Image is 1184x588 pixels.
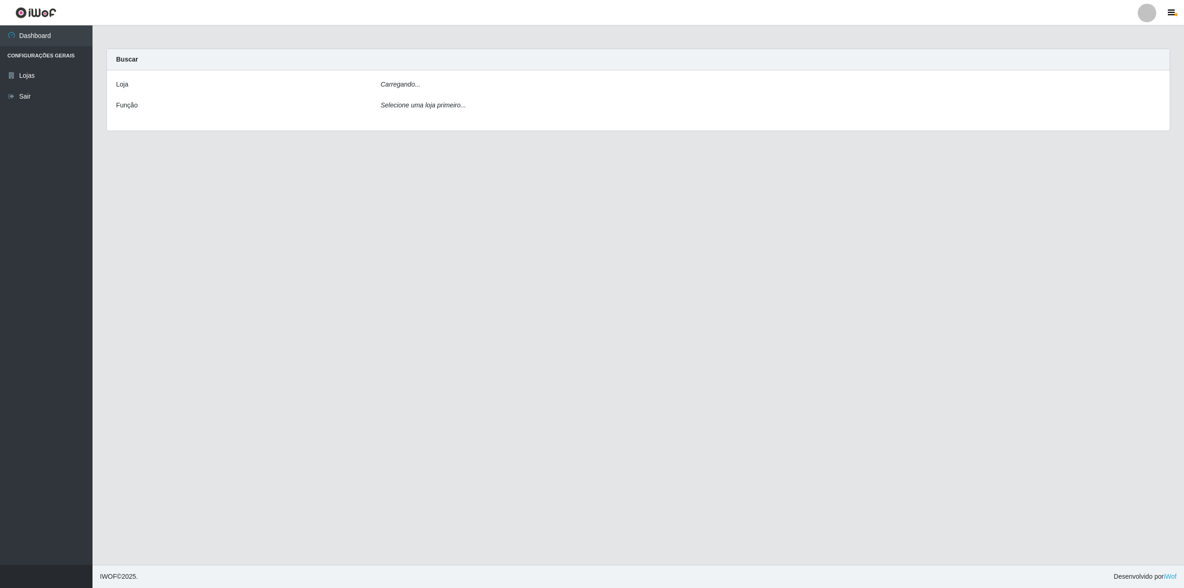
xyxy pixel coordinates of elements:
strong: Buscar [116,56,138,63]
a: iWof [1164,573,1177,580]
span: © 2025 . [100,572,138,582]
span: IWOF [100,573,117,580]
label: Loja [116,80,128,89]
i: Selecione uma loja primeiro... [381,101,466,109]
i: Carregando... [381,81,420,88]
span: Desenvolvido por [1114,572,1177,582]
img: CoreUI Logo [15,7,56,19]
label: Função [116,100,138,110]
